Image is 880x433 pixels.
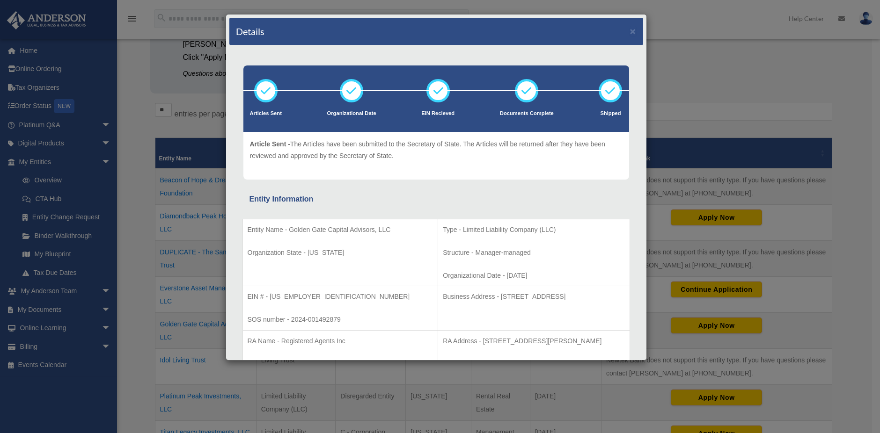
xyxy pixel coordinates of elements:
p: EIN Recieved [421,109,455,118]
p: EIN # - [US_EMPLOYER_IDENTIFICATION_NUMBER] [248,291,433,303]
div: Entity Information [249,193,623,206]
p: Articles Sent [250,109,282,118]
p: Business Address - [STREET_ADDRESS] [443,291,624,303]
p: RA Address - [STREET_ADDRESS][PERSON_NAME] [443,335,624,347]
p: Type - Limited Liability Company (LLC) [443,224,624,236]
p: Tax Matter Representative - Partnership [248,358,433,370]
p: Structure - Manager-managed [443,247,624,259]
p: Organizational Date - [DATE] [443,270,624,281]
p: Entity Name - Golden Gate Capital Advisors, LLC [248,224,433,236]
h4: Details [236,25,265,38]
p: Nominee Info - false [443,358,624,370]
p: SOS number - 2024-001492879 [248,314,433,325]
p: Shipped [599,109,622,118]
p: Organizational Date [327,109,376,118]
p: Organization State - [US_STATE] [248,247,433,259]
span: Article Sent - [250,140,290,148]
p: RA Name - Registered Agents Inc [248,335,433,347]
p: The Articles have been submitted to the Secretary of State. The Articles will be returned after t... [250,138,623,161]
p: Documents Complete [500,109,554,118]
button: × [630,26,636,36]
